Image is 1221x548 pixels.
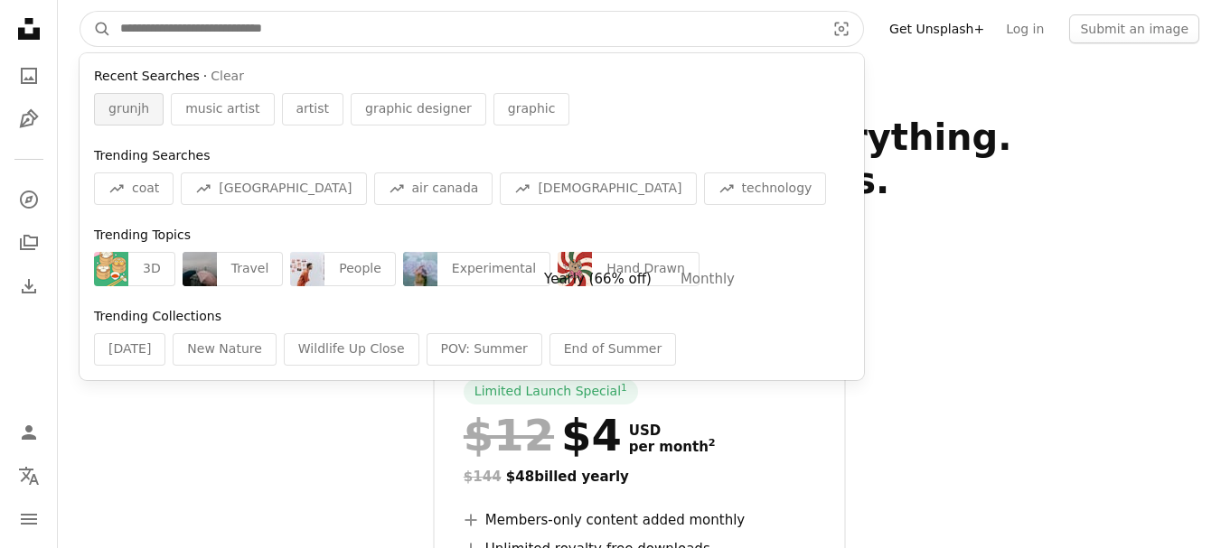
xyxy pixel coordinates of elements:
span: [GEOGRAPHIC_DATA] [219,180,352,198]
img: premium_photo-1755890950394-d560a489a3c6 [403,252,437,286]
div: [DATE] [94,333,165,366]
button: Yearly (66% off) [530,264,666,294]
div: Experimental [437,252,550,286]
div: Travel [217,252,284,286]
a: 1 [617,383,631,401]
button: Menu [11,501,47,537]
div: 3D [128,252,175,286]
span: music artist [185,100,259,118]
a: Get Unsplash+ [878,14,995,43]
span: technology [742,180,812,198]
img: premium_photo-1756163700959-70915d58a694 [290,252,324,286]
button: Clear [211,68,244,86]
form: Find visuals sitewide [80,11,864,47]
button: Search Unsplash [80,12,111,46]
span: Trending Collections [94,309,221,323]
img: premium_vector-1733848647289-cab28616121b [94,252,128,286]
a: Download History [11,268,47,304]
div: $4 [464,412,622,459]
span: Recent Searches [94,68,200,86]
sup: 1 [621,382,627,393]
a: 2 [705,439,719,455]
a: Home — Unsplash [11,11,47,51]
span: [DEMOGRAPHIC_DATA] [538,180,681,198]
a: Log in / Sign up [11,414,47,450]
button: Monthly [666,264,749,294]
span: graphic designer [365,100,472,118]
span: Trending Topics [94,228,191,242]
div: Wildlife Up Close [284,333,419,366]
span: USD [629,423,716,439]
span: $12 [464,412,554,459]
span: $144 [464,469,502,485]
li: Members-only content added monthly [464,509,815,531]
a: Photos [11,58,47,94]
a: Collections [11,225,47,261]
span: grunjh [108,100,149,118]
img: premium_vector-1730142533288-194cec6c8fed [558,252,592,286]
button: Language [11,458,47,494]
button: Visual search [820,12,863,46]
div: POV: Summer [427,333,542,366]
a: Illustrations [11,101,47,137]
span: air canada [412,180,479,198]
div: Limited Launch Special [464,379,638,404]
span: coat [132,180,159,198]
div: Hand Drawn [592,252,700,286]
button: Submit an image [1069,14,1199,43]
a: Explore [11,181,47,218]
span: Trending Searches [94,148,210,163]
div: · [94,68,850,86]
div: End of Summer [549,333,676,366]
sup: 2 [709,437,716,449]
span: graphic [508,100,556,118]
div: People [324,252,396,286]
span: per month [629,439,716,455]
div: New Nature [173,333,276,366]
img: premium_photo-1756177506526-26fb2a726f4a [183,252,217,286]
a: Log in [995,14,1055,43]
div: $48 billed yearly [464,466,815,488]
span: artist [296,100,330,118]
